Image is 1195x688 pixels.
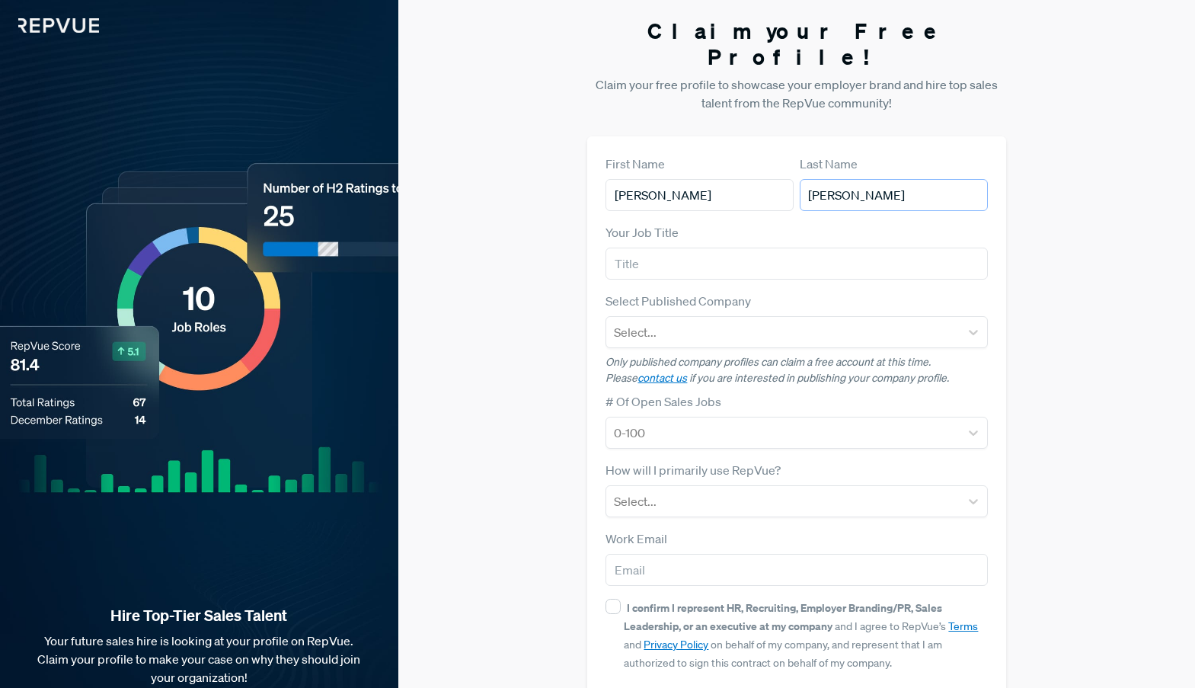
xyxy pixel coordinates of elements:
label: Work Email [605,530,667,548]
label: # Of Open Sales Jobs [605,392,721,411]
label: First Name [605,155,665,173]
strong: Hire Top-Tier Sales Talent [24,606,374,626]
strong: I confirm I represent HR, Recruiting, Employer Branding/PR, Sales Leadership, or an executive at ... [624,600,942,633]
label: Select Published Company [605,292,751,310]
label: Your Job Title [605,223,679,242]
input: Last Name [800,179,988,211]
input: Email [605,554,987,586]
p: Your future sales hire is looking at your profile on RepVue. Claim your profile to make your case... [24,632,374,686]
a: Terms [948,619,978,633]
a: contact us [637,371,687,385]
label: How will I primarily use RepVue? [605,461,781,479]
p: Claim your free profile to showcase your employer brand and hire top sales talent from the RepVue... [587,75,1005,112]
input: Title [605,248,987,280]
p: Only published company profiles can claim a free account at this time. Please if you are interest... [605,354,987,386]
input: First Name [605,179,794,211]
a: Privacy Policy [644,638,708,651]
span: and I agree to RepVue’s and on behalf of my company, and represent that I am authorized to sign t... [624,601,978,670]
h3: Claim your Free Profile! [587,18,1005,69]
label: Last Name [800,155,858,173]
